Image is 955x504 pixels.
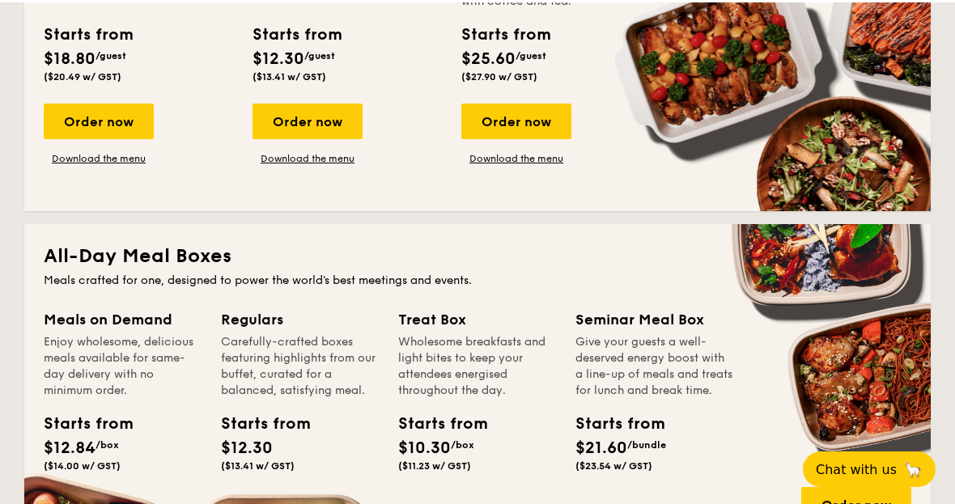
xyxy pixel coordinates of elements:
[221,332,379,396] div: Carefully-crafted boxes featuring highlights from our buffet, curated for a balanced, satisfying ...
[461,150,571,163] a: Download the menu
[451,437,474,448] span: /box
[398,458,471,469] span: ($11.23 w/ GST)
[398,409,471,434] div: Starts from
[575,332,733,396] div: Give your guests a well-deserved energy boost with a line-up of meals and treats for lunch and br...
[903,458,923,476] span: 🦙
[221,306,379,328] div: Regulars
[44,150,154,163] a: Download the menu
[516,48,546,59] span: /guest
[221,436,273,455] span: $12.30
[44,241,911,267] h2: All-Day Meal Boxes
[461,69,537,80] span: ($27.90 w/ GST)
[44,270,911,286] div: Meals crafted for one, designed to power the world's best meetings and events.
[253,69,326,80] span: ($13.41 w/ GST)
[575,409,648,434] div: Starts from
[461,101,571,137] div: Order now
[44,306,202,328] div: Meals on Demand
[253,47,304,66] span: $12.30
[221,409,294,434] div: Starts from
[398,436,451,455] span: $10.30
[575,436,627,455] span: $21.60
[253,101,363,137] div: Order now
[44,332,202,396] div: Enjoy wholesome, delicious meals available for same-day delivery with no minimum order.
[575,306,733,328] div: Seminar Meal Box
[44,47,95,66] span: $18.80
[44,20,132,44] div: Starts from
[398,306,556,328] div: Treat Box
[44,69,121,80] span: ($20.49 w/ GST)
[221,458,295,469] span: ($13.41 w/ GST)
[803,449,936,485] button: Chat with us🦙
[398,332,556,396] div: Wholesome breakfasts and light bites to keep your attendees energised throughout the day.
[461,20,550,44] div: Starts from
[304,48,335,59] span: /guest
[44,436,95,455] span: $12.84
[253,20,341,44] div: Starts from
[816,460,897,475] span: Chat with us
[461,47,516,66] span: $25.60
[95,437,119,448] span: /box
[627,437,666,448] span: /bundle
[253,150,363,163] a: Download the menu
[575,458,652,469] span: ($23.54 w/ GST)
[44,458,121,469] span: ($14.00 w/ GST)
[44,101,154,137] div: Order now
[44,409,117,434] div: Starts from
[95,48,126,59] span: /guest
